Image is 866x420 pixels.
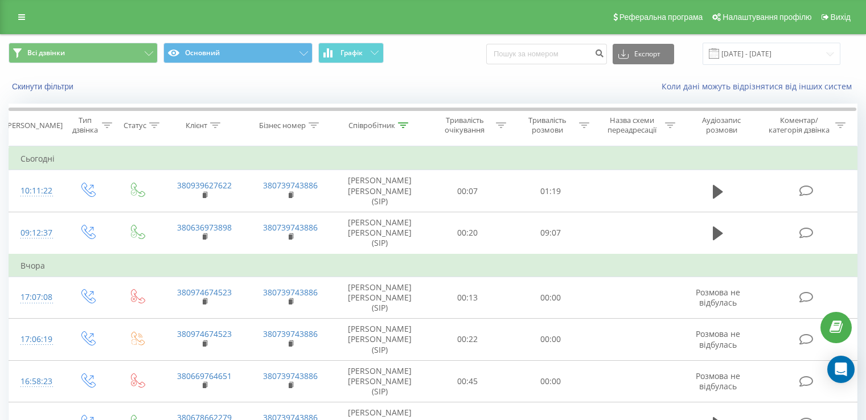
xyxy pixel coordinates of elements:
a: 380939627622 [177,180,232,191]
div: Тривалість розмови [519,116,576,135]
div: Бізнес номер [259,121,306,130]
a: 380636973898 [177,222,232,233]
td: [PERSON_NAME] [PERSON_NAME] (SIP) [334,360,426,402]
a: 380739743886 [263,328,318,339]
span: Графік [340,49,363,57]
div: Аудіозапис розмови [688,116,755,135]
a: 380669764651 [177,370,232,381]
div: Статус [124,121,146,130]
td: 00:00 [509,360,592,402]
td: 00:13 [426,277,509,319]
td: [PERSON_NAME] [PERSON_NAME] (SIP) [334,170,426,212]
span: Реферальна програма [619,13,703,22]
div: Open Intercom Messenger [827,356,855,383]
span: Розмова не відбулась [696,287,740,308]
a: 380739743886 [263,222,318,233]
td: 00:00 [509,277,592,319]
button: Скинути фільтри [9,81,79,92]
div: Тип дзвінка [72,116,98,135]
div: 17:06:19 [20,328,51,351]
span: Вихід [831,13,851,22]
td: Вчора [9,254,857,277]
a: 380974674523 [177,328,232,339]
td: 00:45 [426,360,509,402]
td: 01:19 [509,170,592,212]
button: Основний [163,43,313,63]
span: Розмова не відбулась [696,370,740,392]
button: Експорт [613,44,674,64]
span: Розмова не відбулась [696,328,740,349]
div: Співробітник [348,121,395,130]
div: 17:07:08 [20,286,51,308]
input: Пошук за номером [486,44,607,64]
span: Налаштування профілю [723,13,811,22]
div: Тривалість очікування [437,116,494,135]
td: 00:00 [509,319,592,361]
div: Назва схеми переадресації [602,116,662,135]
span: Всі дзвінки [27,48,65,57]
td: [PERSON_NAME] [PERSON_NAME] (SIP) [334,277,426,319]
td: 00:07 [426,170,509,212]
div: Клієнт [186,121,207,130]
div: Коментар/категорія дзвінка [766,116,832,135]
td: Сьогодні [9,147,857,170]
a: 380974674523 [177,287,232,298]
a: Коли дані можуть відрізнятися вiд інших систем [662,81,857,92]
div: 10:11:22 [20,180,51,202]
div: 09:12:37 [20,222,51,244]
td: 00:22 [426,319,509,361]
td: 00:20 [426,212,509,254]
a: 380739743886 [263,180,318,191]
a: 380739743886 [263,287,318,298]
td: [PERSON_NAME] [PERSON_NAME] (SIP) [334,212,426,254]
button: Всі дзвінки [9,43,158,63]
td: [PERSON_NAME] [PERSON_NAME] (SIP) [334,319,426,361]
div: 16:58:23 [20,370,51,393]
div: [PERSON_NAME] [5,121,63,130]
button: Графік [318,43,384,63]
a: 380739743886 [263,370,318,381]
td: 09:07 [509,212,592,254]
